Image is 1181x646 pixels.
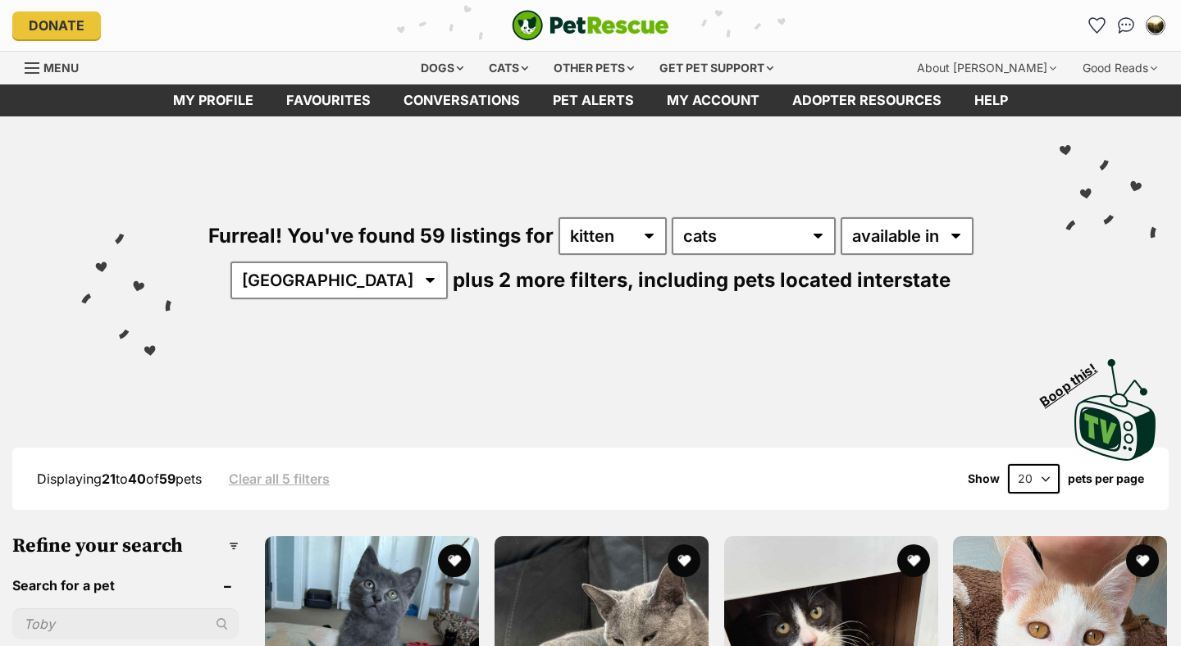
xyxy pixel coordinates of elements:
[650,84,776,116] a: My account
[1126,544,1159,577] button: favourite
[1074,359,1156,461] img: PetRescue TV logo
[542,52,645,84] div: Other pets
[1083,12,1110,39] a: Favourites
[453,268,633,292] span: plus 2 more filters,
[43,61,79,75] span: Menu
[1147,17,1164,34] img: Ellen W profile pic
[638,268,951,292] span: including pets located interstate
[1113,12,1139,39] a: Conversations
[512,10,669,41] img: logo-cat-932fe2b9b8326f06289b0f2fb663e598f794de774fb13d1741a6617ecf9a85b4.svg
[128,471,146,487] strong: 40
[12,535,239,557] h3: Refine your search
[896,544,929,577] button: favourite
[159,471,176,487] strong: 59
[37,471,202,487] span: Displaying to of pets
[438,544,471,577] button: favourite
[12,11,101,39] a: Donate
[776,84,958,116] a: Adopter resources
[387,84,536,116] a: conversations
[1142,12,1169,39] button: My account
[512,10,669,41] a: PetRescue
[25,52,90,81] a: Menu
[648,52,785,84] div: Get pet support
[668,544,700,577] button: favourite
[208,224,554,248] span: Furreal! You've found 59 listings for
[536,84,650,116] a: Pet alerts
[229,471,330,486] a: Clear all 5 filters
[102,471,116,487] strong: 21
[12,578,239,593] header: Search for a pet
[1074,344,1156,464] a: Boop this!
[1071,52,1169,84] div: Good Reads
[1068,472,1144,485] label: pets per page
[157,84,270,116] a: My profile
[270,84,387,116] a: Favourites
[1037,350,1113,409] span: Boop this!
[409,52,475,84] div: Dogs
[968,472,1000,485] span: Show
[1118,17,1135,34] img: chat-41dd97257d64d25036548639549fe6c8038ab92f7586957e7f3b1b290dea8141.svg
[12,608,239,639] input: Toby
[958,84,1024,116] a: Help
[905,52,1068,84] div: About [PERSON_NAME]
[1083,12,1169,39] ul: Account quick links
[477,52,540,84] div: Cats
